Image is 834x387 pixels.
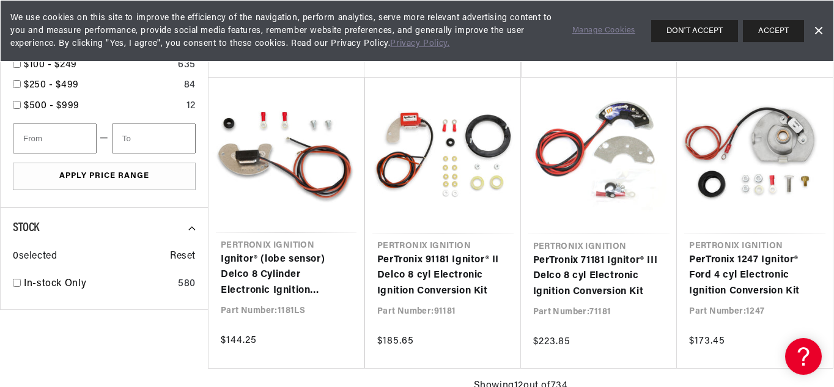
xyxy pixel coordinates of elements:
span: — [100,131,109,147]
a: In-stock Only [24,276,173,292]
span: 0 selected [13,249,57,265]
a: Dismiss Banner [809,22,827,40]
div: 580 [178,276,196,292]
span: We use cookies on this site to improve the efficiency of the navigation, perform analytics, serve... [10,12,555,50]
input: To [112,123,196,153]
span: $100 - $249 [24,60,77,70]
button: DON'T ACCEPT [651,20,738,42]
a: PerTronix 71181 Ignitor® III Delco 8 cyl Electronic Ignition Conversion Kit [533,253,665,300]
span: $250 - $499 [24,80,79,90]
span: Reset [170,249,196,265]
button: Apply Price Range [13,163,196,190]
span: Stock [13,222,39,234]
a: PerTronix 91181 Ignitor® II Delco 8 cyl Electronic Ignition Conversion Kit [377,252,509,300]
a: Ignitor® (lobe sensor) Delco 8 Cylinder Electronic Ignition Conversion Kit [221,252,352,299]
div: 635 [178,57,196,73]
div: 84 [184,78,196,94]
a: PerTronix 1247 Ignitor® Ford 4 cyl Electronic Ignition Conversion Kit [689,252,821,300]
span: $500 - $999 [24,101,79,111]
div: 12 [186,98,196,114]
button: ACCEPT [743,20,804,42]
input: From [13,123,97,153]
a: Privacy Policy. [390,39,449,48]
a: Manage Cookies [572,24,635,37]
